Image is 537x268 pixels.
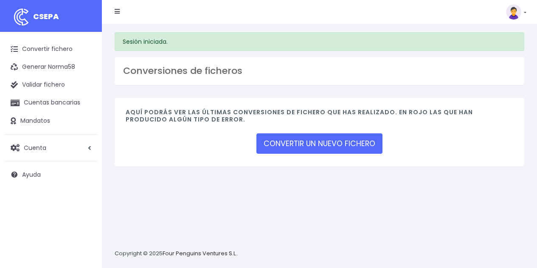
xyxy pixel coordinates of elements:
[33,11,59,22] span: CSEPA
[4,94,98,112] a: Cuentas bancarias
[115,32,524,51] div: Sesión iniciada.
[4,112,98,130] a: Mandatos
[126,109,513,127] h4: Aquí podrás ver las últimas conversiones de fichero que has realizado. En rojo las que han produc...
[506,4,521,20] img: profile
[4,58,98,76] a: Generar Norma58
[24,143,46,152] span: Cuenta
[256,133,382,154] a: CONVERTIR UN NUEVO FICHERO
[22,170,41,179] span: Ayuda
[123,65,516,76] h3: Conversiones de ficheros
[4,40,98,58] a: Convertir fichero
[4,76,98,94] a: Validar fichero
[4,139,98,157] a: Cuenta
[115,249,238,258] p: Copyright © 2025 .
[11,6,32,28] img: logo
[4,166,98,183] a: Ayuda
[163,249,237,257] a: Four Penguins Ventures S.L.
